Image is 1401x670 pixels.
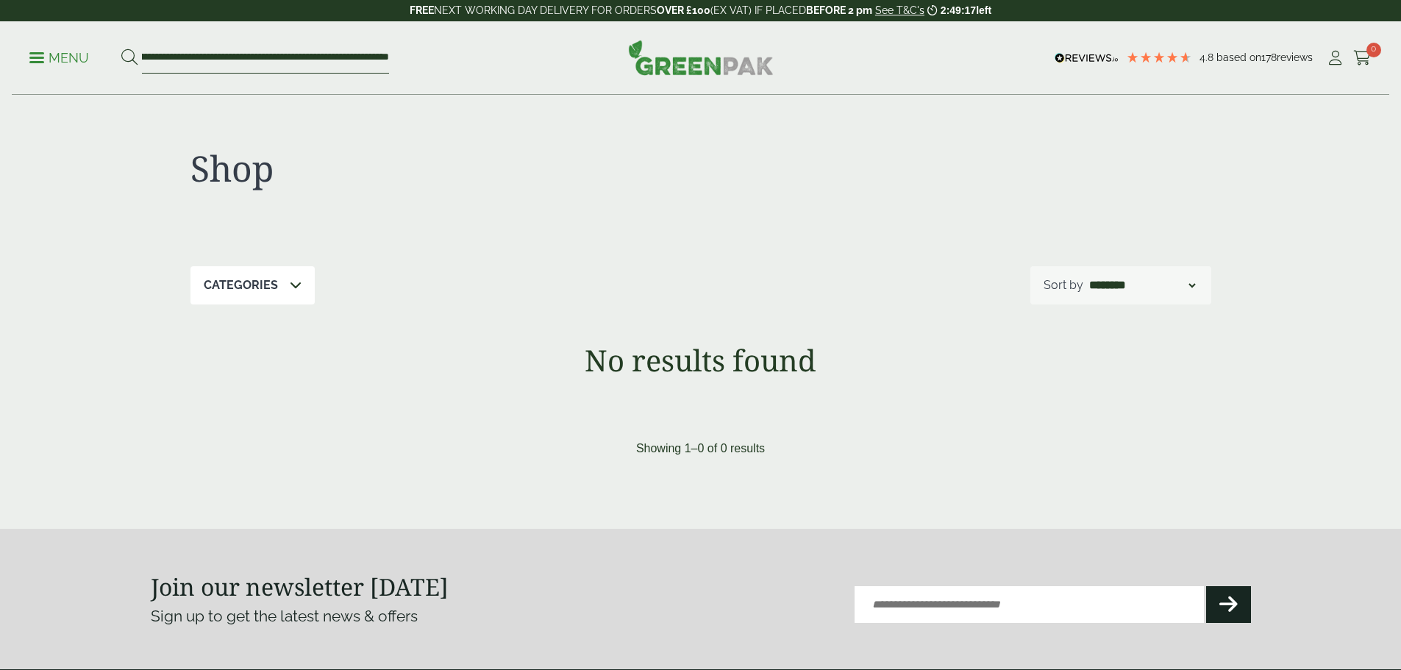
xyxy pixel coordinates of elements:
[1353,47,1372,69] a: 0
[875,4,924,16] a: See T&C's
[1055,53,1119,63] img: REVIEWS.io
[1216,51,1261,63] span: Based on
[976,4,991,16] span: left
[151,605,646,628] p: Sign up to get the latest news & offers
[1353,51,1372,65] i: Cart
[29,49,89,64] a: Menu
[410,4,434,16] strong: FREE
[1044,277,1083,294] p: Sort by
[1086,277,1198,294] select: Shop order
[190,147,701,190] h1: Shop
[657,4,710,16] strong: OVER £100
[1326,51,1344,65] i: My Account
[636,440,765,457] p: Showing 1–0 of 0 results
[1199,51,1216,63] span: 4.8
[1126,51,1192,64] div: 4.78 Stars
[941,4,976,16] span: 2:49:17
[1261,51,1277,63] span: 178
[628,40,774,75] img: GreenPak Supplies
[1366,43,1381,57] span: 0
[806,4,872,16] strong: BEFORE 2 pm
[151,571,449,602] strong: Join our newsletter [DATE]
[151,343,1251,378] h1: No results found
[1277,51,1313,63] span: reviews
[29,49,89,67] p: Menu
[204,277,278,294] p: Categories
